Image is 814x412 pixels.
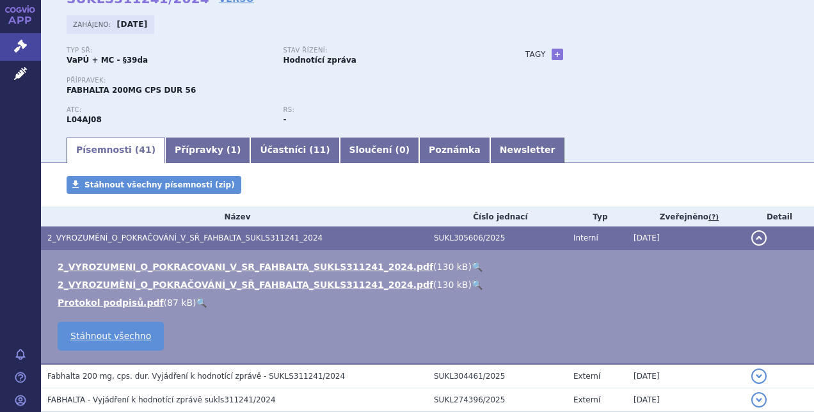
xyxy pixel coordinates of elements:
[627,388,745,412] td: [DATE]
[427,226,567,250] td: SUKL305606/2025
[47,372,345,381] span: Fabhalta 200 mg, cps. dur. Vyjádření k hodnotící zprávě - SUKLS311241/2024
[58,262,433,272] a: 2_VYROZUMENI_O_POKRACOVANI_V_SR_FAHBALTA_SUKLS311241_2024.pdf
[751,368,767,384] button: detail
[58,297,164,308] a: Protokol podpisů.pdf
[283,115,286,124] strong: -
[419,138,490,163] a: Poznámka
[283,47,486,54] p: Stav řízení:
[67,77,500,84] p: Přípravek:
[283,106,486,114] p: RS:
[67,115,102,124] strong: IPTAKOPAN
[67,138,165,163] a: Písemnosti (41)
[67,47,270,54] p: Typ SŘ:
[745,207,814,226] th: Detail
[573,372,600,381] span: Externí
[165,138,250,163] a: Přípravky (1)
[340,138,419,163] a: Sloučení (0)
[196,297,207,308] a: 🔍
[67,56,148,65] strong: VaPÚ + MC - §39da
[58,322,164,351] a: Stáhnout všechno
[437,280,468,290] span: 130 kB
[552,49,563,60] a: +
[139,145,151,155] span: 41
[627,226,745,250] td: [DATE]
[283,56,356,65] strong: Hodnotící zpráva
[58,280,433,290] a: 2_VYROZUMĚNÍ_O_POKRAČOVÁNÍ_V_SŘ_FAHBALTA_SUKLS311241_2024.pdf
[167,297,193,308] span: 87 kB
[230,145,237,155] span: 1
[67,106,270,114] p: ATC:
[73,19,113,29] span: Zahájeno:
[567,207,627,226] th: Typ
[250,138,339,163] a: Účastníci (11)
[472,262,483,272] a: 🔍
[314,145,326,155] span: 11
[58,278,801,291] li: ( )
[573,234,598,242] span: Interní
[427,364,567,388] td: SUKL304461/2025
[47,395,276,404] span: FABHALTA - Vyjádření k hodnotící zprávě sukls311241/2024
[627,207,745,226] th: Zveřejněno
[427,388,567,412] td: SUKL274396/2025
[427,207,567,226] th: Číslo jednací
[58,296,801,309] li: ( )
[67,176,241,194] a: Stáhnout všechny písemnosti (zip)
[751,230,767,246] button: detail
[84,180,235,189] span: Stáhnout všechny písemnosti (zip)
[525,47,546,62] h3: Tagy
[751,392,767,408] button: detail
[399,145,406,155] span: 0
[58,260,801,273] li: ( )
[627,364,745,388] td: [DATE]
[708,213,719,222] abbr: (?)
[67,86,196,95] span: FABHALTA 200MG CPS DUR 56
[41,207,427,226] th: Název
[117,20,148,29] strong: [DATE]
[47,234,323,242] span: 2_VYROZUMĚNÍ_O_POKRAČOVÁNÍ_V_SŘ_FAHBALTA_SUKLS311241_2024
[490,138,565,163] a: Newsletter
[437,262,468,272] span: 130 kB
[573,395,600,404] span: Externí
[472,280,483,290] a: 🔍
